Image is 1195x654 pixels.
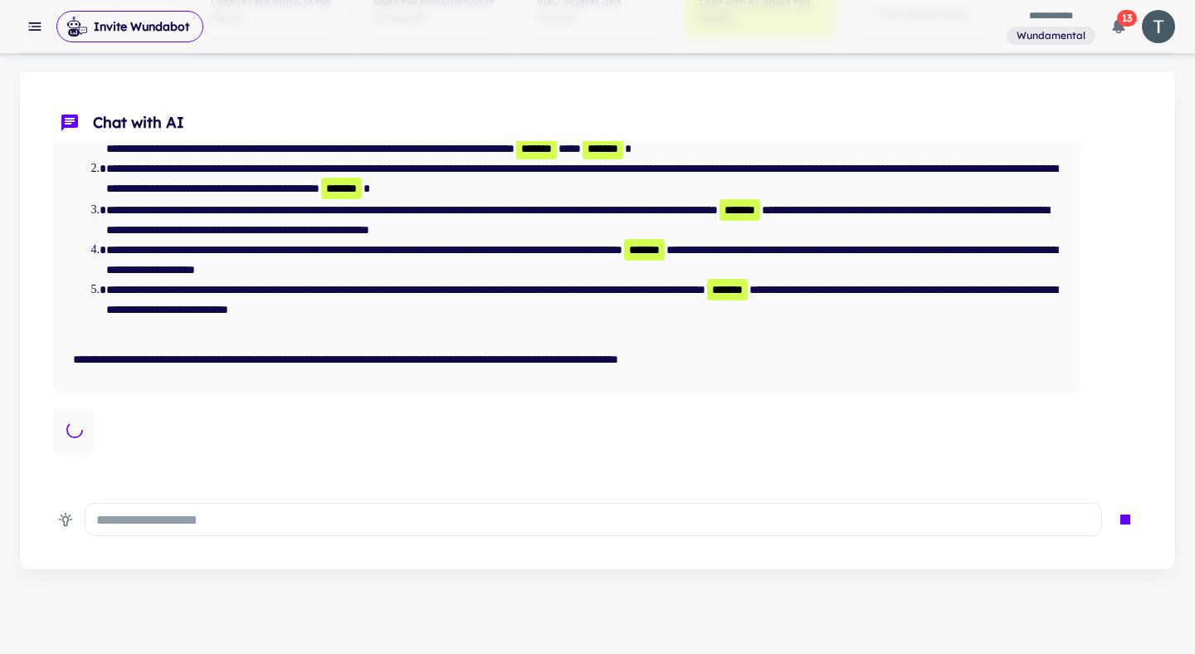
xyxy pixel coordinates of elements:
button: Sample prompts [53,507,78,532]
button: 13 [1102,10,1135,43]
span: You are a member of this workspace. Contact your workspace owner for assistance. [1007,25,1095,46]
span: Wundamental [1010,28,1092,43]
span: 13 [1117,10,1137,27]
span: Invite Wundabot to record a meeting [56,10,203,43]
span: Chat with AI [93,111,1135,134]
button: Invite Wundabot [56,11,203,42]
img: photoURL [1142,10,1175,43]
